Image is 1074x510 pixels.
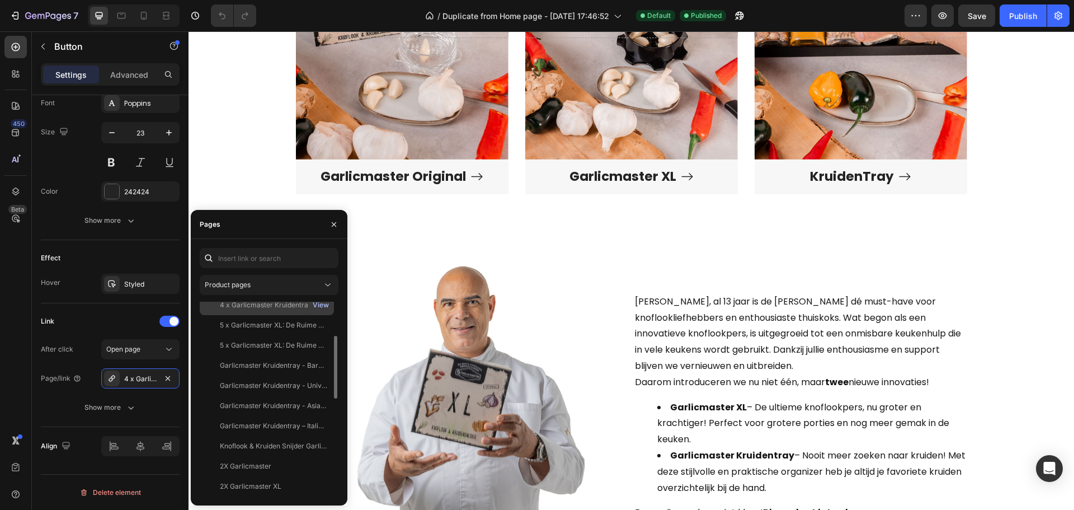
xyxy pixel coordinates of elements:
[220,421,327,431] div: Garlicmaster Kruidentray – Italian Mix
[54,40,149,53] p: Button
[200,248,338,268] input: Insert link or search
[41,278,60,288] div: Hover
[482,418,606,431] strong: Garlicmaster Kruidentray
[41,439,73,454] div: Align
[4,4,83,27] button: 7
[446,263,778,343] p: [PERSON_NAME], al 13 jaar is de [PERSON_NAME] dé must-have voor knoflookliefhebbers en enthousias...
[469,368,778,417] li: – De ultieme knoflookpers, nu groter en krachtiger! Perfect voor grotere porties en nog meer gema...
[124,187,177,197] div: 242424
[1009,10,1037,22] div: Publish
[958,4,995,27] button: Save
[41,125,70,140] div: Size
[84,215,136,226] div: Show more
[110,65,119,74] img: tab_keywords_by_traffic_grey.svg
[446,475,755,504] strong: Binnenkort introduceren we nog meer slimme keukensnufjes
[211,4,256,27] div: Undo/Redo
[220,320,327,330] div: 5 x Garlicmaster XL: De Ruime Knoflookpers voor [PERSON_NAME] Zwart
[8,205,27,214] div: Beta
[482,369,558,382] strong: Garlicmaster XL
[124,279,177,289] div: Styled
[31,65,40,74] img: tab_domain_overview_orange.svg
[442,10,609,22] span: Duplicate from Home page - [DATE] 17:46:52
[41,373,82,383] div: Page/link
[312,297,329,313] button: View
[41,98,55,108] div: Font
[55,69,87,81] p: Settings
[41,484,180,502] button: Delete element
[41,253,60,263] div: Effect
[968,11,986,21] span: Save
[220,461,271,471] div: 2X Garlicmaster
[41,210,180,231] button: Show more
[79,486,141,499] div: Delete element
[31,18,55,27] div: v 4.0.25
[220,481,281,492] div: 2X Garlicmaster XL
[84,402,136,413] div: Show more
[1000,4,1047,27] button: Publish
[200,219,220,230] div: Pages
[205,280,251,289] span: Product pages
[41,186,58,196] div: Color
[220,401,327,411] div: Garlicmaster Kruidentray - Asian and Middle Eastern Mix
[220,381,327,391] div: Garlicmaster Kruidentray - Universal Kitchen Mix
[220,361,327,371] div: Garlicmaster Kruidentray - Barbecue and Specific Dishes Mix
[437,10,440,22] span: /
[18,18,27,27] img: logo_orange.svg
[337,128,549,163] a: Garlicmaster XL
[313,300,329,310] div: View
[566,128,779,163] a: KruidenTray
[101,339,180,359] button: Open page
[621,137,705,154] p: KruidenTray
[124,374,157,384] div: 4 x Garlicmaster Kruidentray – Italian Mix
[41,316,54,326] div: Link
[73,9,78,22] p: 7
[1036,455,1063,482] div: Open Intercom Messenger
[122,66,191,73] div: Keywords op verkeer
[446,343,778,359] p: Daarom introduceren we nu niet één, maar nieuwe innovaties!
[647,11,671,21] span: Default
[200,275,338,295] button: Product pages
[29,29,123,38] div: Domein: [DOMAIN_NAME]
[691,11,722,21] span: Published
[11,119,27,128] div: 450
[41,344,73,354] div: After click
[18,29,27,38] img: website_grey.svg
[43,66,98,73] div: Domeinoverzicht
[106,345,140,353] span: Open page
[189,31,1074,510] iframe: To enrich screen reader interactions, please activate Accessibility in Grammarly extension settings
[110,69,148,81] p: Advanced
[124,99,177,109] div: Poppins
[220,300,327,310] div: 4 x Garlicmaster Kruidentray - Barbecue and Specific Dishes Mix
[469,417,778,465] li: – Nooit meer zoeken naar kruiden! Met deze stijlvolle en praktische organizer heb je altijd je fa...
[637,344,660,357] strong: twee
[220,340,327,350] div: 5 x Garlicmaster XL: De Ruime Knoflookpers voor [PERSON_NAME] Transparant
[220,441,327,451] div: Knoflook & Kruiden Snijder Garlicmaster®
[41,397,180,418] button: Show more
